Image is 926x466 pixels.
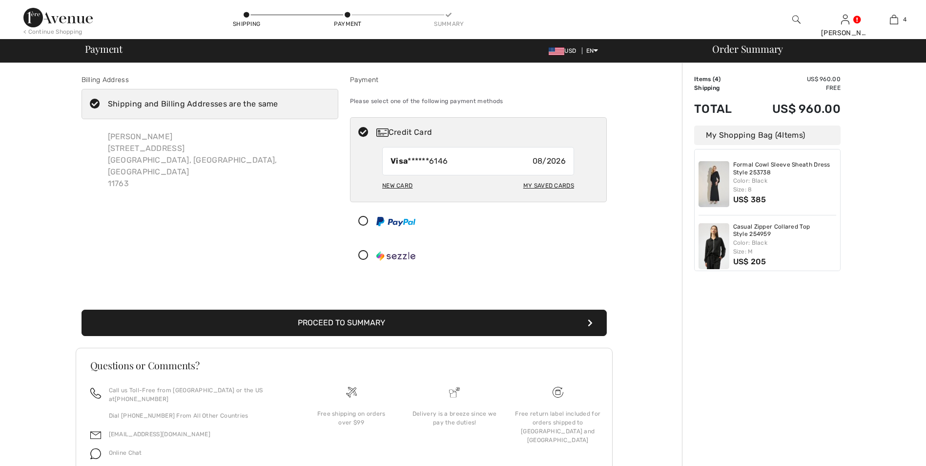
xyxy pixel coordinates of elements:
[376,251,415,261] img: Sezzle
[549,47,564,55] img: US Dollar
[523,177,574,194] div: My Saved Cards
[376,128,389,137] img: Credit Card
[100,123,338,197] div: [PERSON_NAME] [STREET_ADDRESS] [GEOGRAPHIC_DATA], [GEOGRAPHIC_DATA], [GEOGRAPHIC_DATA] 11763
[90,430,101,441] img: email
[109,431,210,438] a: [EMAIL_ADDRESS][DOMAIN_NAME]
[694,84,746,92] td: Shipping
[308,409,395,427] div: Free shipping on orders over $99
[746,92,841,126] td: US$ 960.00
[232,20,261,28] div: Shipping
[821,28,869,38] div: [PERSON_NAME]
[733,223,837,238] a: Casual Zipper Collared Top Style 254959
[346,387,357,398] img: Free shipping on orders over $99
[90,448,101,459] img: chat
[109,449,142,456] span: Online Chat
[841,14,849,25] img: My Info
[115,396,168,402] a: [PHONE_NUMBER]
[376,217,415,226] img: PayPal
[792,14,801,25] img: search the website
[514,409,602,445] div: Free return label included for orders shipped to [GEOGRAPHIC_DATA] and [GEOGRAPHIC_DATA]
[85,44,123,54] span: Payment
[699,161,729,207] img: Formal Cowl Sleeve Sheath Dress Style 253738
[350,89,607,113] div: Please select one of the following payment methods
[700,44,920,54] div: Order Summary
[376,127,600,138] div: Credit Card
[23,8,93,27] img: 1ère Avenue
[746,84,841,92] td: Free
[109,411,288,420] p: Dial [PHONE_NUMBER] From All Other Countries
[108,98,278,110] div: Shipping and Billing Addresses are the same
[549,47,580,54] span: USD
[777,130,782,140] span: 4
[82,75,338,85] div: Billing Address
[434,20,463,28] div: Summary
[733,161,837,176] a: Formal Cowl Sleeve Sheath Dress Style 253738
[23,27,82,36] div: < Continue Shopping
[715,76,719,83] span: 4
[694,75,746,84] td: Items ( )
[903,15,906,24] span: 4
[350,75,607,85] div: Payment
[699,223,729,269] img: Casual Zipper Collared Top Style 254959
[90,388,101,399] img: call
[382,177,412,194] div: New Card
[733,238,837,256] div: Color: Black Size: M
[733,176,837,194] div: Color: Black Size: 8
[411,409,498,427] div: Delivery is a breeze since we pay the duties!
[733,257,766,266] span: US$ 205
[694,126,841,145] div: My Shopping Bag ( Items)
[746,75,841,84] td: US$ 960.00
[90,360,598,370] h3: Questions or Comments?
[870,14,918,25] a: 4
[333,20,362,28] div: Payment
[82,310,607,336] button: Proceed to Summary
[449,387,460,398] img: Delivery is a breeze since we pay the duties!
[694,92,746,126] td: Total
[733,195,766,204] span: US$ 385
[841,15,849,24] a: Sign In
[890,14,898,25] img: My Bag
[391,156,408,166] strong: Visa
[553,387,563,398] img: Free shipping on orders over $99
[109,386,288,403] p: Call us Toll-Free from [GEOGRAPHIC_DATA] or the US at
[586,47,598,54] span: EN
[533,155,566,167] span: 08/2026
